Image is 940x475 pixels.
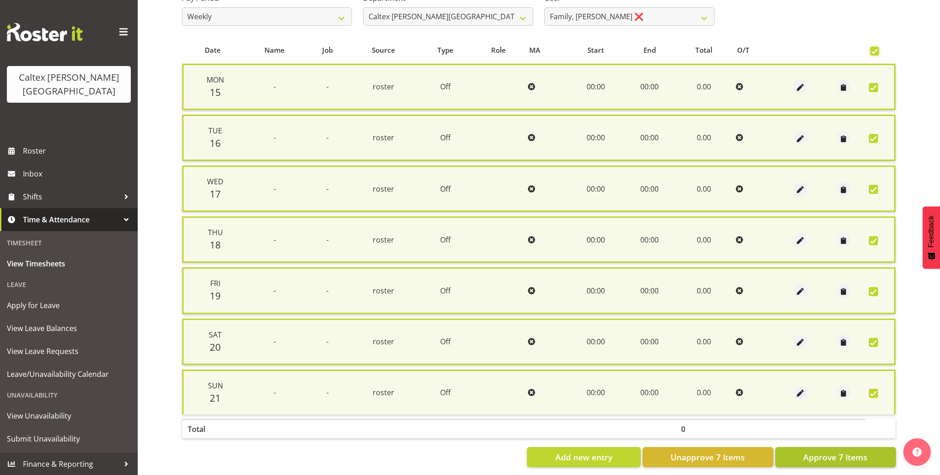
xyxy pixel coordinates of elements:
[373,235,394,245] span: roster
[274,133,276,143] span: -
[418,216,472,263] td: Off
[274,184,276,194] span: -
[373,184,394,194] span: roster
[568,267,623,314] td: 00:00
[587,45,604,55] span: Start
[491,45,506,55] span: Role
[7,257,131,271] span: View Timesheets
[2,363,135,386] a: Leave/Unavailability Calendar
[7,23,83,41] img: Rosterit website logo
[676,267,732,314] td: 0.00
[210,86,221,99] span: 15
[623,64,676,110] td: 00:00
[7,432,131,446] span: Submit Unavailability
[322,45,333,55] span: Job
[568,166,623,212] td: 00:00
[2,233,135,252] div: Timesheet
[7,321,131,335] span: View Leave Balances
[274,286,276,296] span: -
[264,45,285,55] span: Name
[23,190,119,204] span: Shifts
[437,45,453,55] span: Type
[643,45,656,55] span: End
[2,294,135,317] a: Apply for Leave
[23,457,119,471] span: Finance & Reporting
[623,216,676,263] td: 00:00
[623,166,676,212] td: 00:00
[16,71,122,98] div: Caltex [PERSON_NAME][GEOGRAPHIC_DATA]
[326,286,329,296] span: -
[676,216,732,263] td: 0.00
[2,386,135,404] div: Unavailability
[274,387,276,398] span: -
[2,252,135,275] a: View Timesheets
[210,341,221,353] span: 20
[207,177,224,187] span: Wed
[568,216,623,263] td: 00:00
[568,319,623,365] td: 00:00
[927,215,935,248] span: Feedback
[205,45,221,55] span: Date
[623,370,676,414] td: 00:00
[23,213,119,226] span: Time & Attendance
[7,298,131,312] span: Apply for Leave
[2,275,135,294] div: Leave
[373,337,394,347] span: roster
[326,184,329,194] span: -
[623,115,676,161] td: 00:00
[210,278,220,288] span: Fri
[210,289,221,302] span: 19
[775,447,896,467] button: Approve 7 Items
[274,337,276,347] span: -
[2,427,135,450] a: Submit Unavailability
[418,319,472,365] td: Off
[418,370,472,414] td: Off
[676,419,732,438] th: 0
[695,45,712,55] span: Total
[923,206,940,269] button: Feedback - Show survey
[7,409,131,423] span: View Unavailability
[23,167,133,181] span: Inbox
[418,115,472,161] td: Off
[274,82,276,92] span: -
[326,337,329,347] span: -
[7,344,131,358] span: View Leave Requests
[2,404,135,427] a: View Unavailability
[671,451,745,463] span: Unapprove 7 Items
[208,381,223,391] span: Sun
[209,330,222,340] span: Sat
[527,447,640,467] button: Add new entry
[803,451,867,463] span: Approve 7 Items
[676,319,732,365] td: 0.00
[326,133,329,143] span: -
[372,45,395,55] span: Source
[676,115,732,161] td: 0.00
[326,387,329,398] span: -
[207,75,224,85] span: Mon
[373,133,394,143] span: roster
[2,340,135,363] a: View Leave Requests
[568,64,623,110] td: 00:00
[373,286,394,296] span: roster
[737,45,750,55] span: O/T
[210,238,221,251] span: 18
[676,370,732,414] td: 0.00
[326,235,329,245] span: -
[676,166,732,212] td: 0.00
[623,267,676,314] td: 00:00
[2,317,135,340] a: View Leave Balances
[623,319,676,365] td: 00:00
[418,64,472,110] td: Off
[208,126,222,136] span: Tue
[23,144,133,158] span: Roster
[568,115,623,161] td: 00:00
[418,267,472,314] td: Off
[373,82,394,92] span: roster
[210,392,221,404] span: 21
[676,64,732,110] td: 0.00
[373,387,394,398] span: roster
[912,447,922,457] img: help-xxl-2.png
[529,45,540,55] span: MA
[568,370,623,414] td: 00:00
[555,451,612,463] span: Add new entry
